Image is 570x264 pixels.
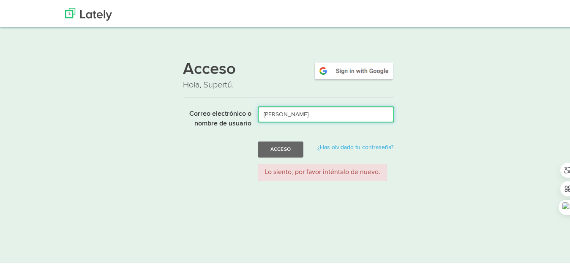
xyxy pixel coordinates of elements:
img: Últimamente [65,6,112,19]
input: Correo electrónico o nombre de usuario [258,105,394,121]
font: Hola, Supertú. [183,78,234,88]
font: Acceso [183,60,236,76]
font: Correo electrónico o nombre de usuario [189,109,251,125]
font: Lo siento, por favor inténtalo de nuevo. [265,167,380,174]
img: google-signin.png [314,60,394,79]
button: Acceso [258,140,303,156]
font: Acceso [270,145,291,150]
a: ¿Has olvidado tu contraseña? [317,143,393,149]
